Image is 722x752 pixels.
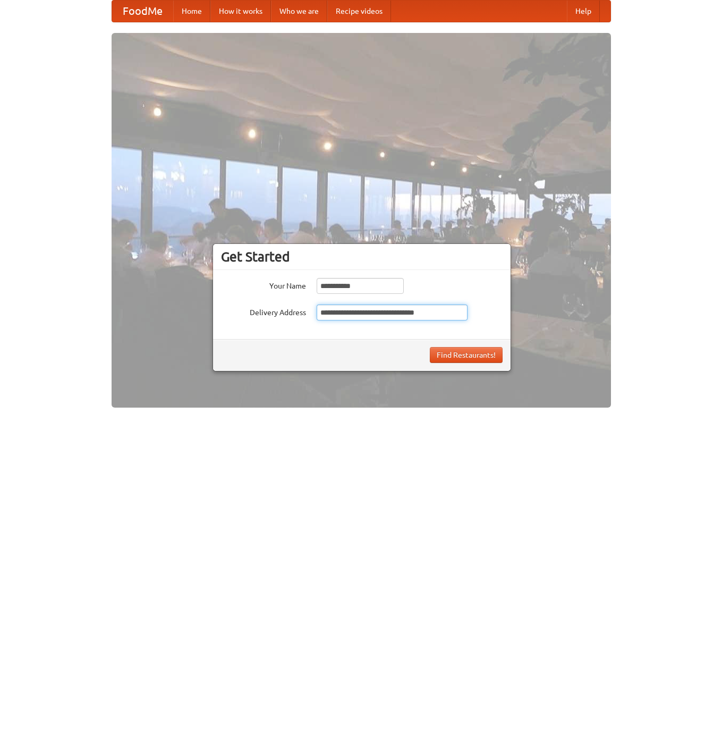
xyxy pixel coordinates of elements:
a: Who we are [271,1,327,22]
a: How it works [210,1,271,22]
h3: Get Started [221,249,503,265]
a: Home [173,1,210,22]
button: Find Restaurants! [430,347,503,363]
label: Delivery Address [221,305,306,318]
a: Recipe videos [327,1,391,22]
a: FoodMe [112,1,173,22]
a: Help [567,1,600,22]
label: Your Name [221,278,306,291]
